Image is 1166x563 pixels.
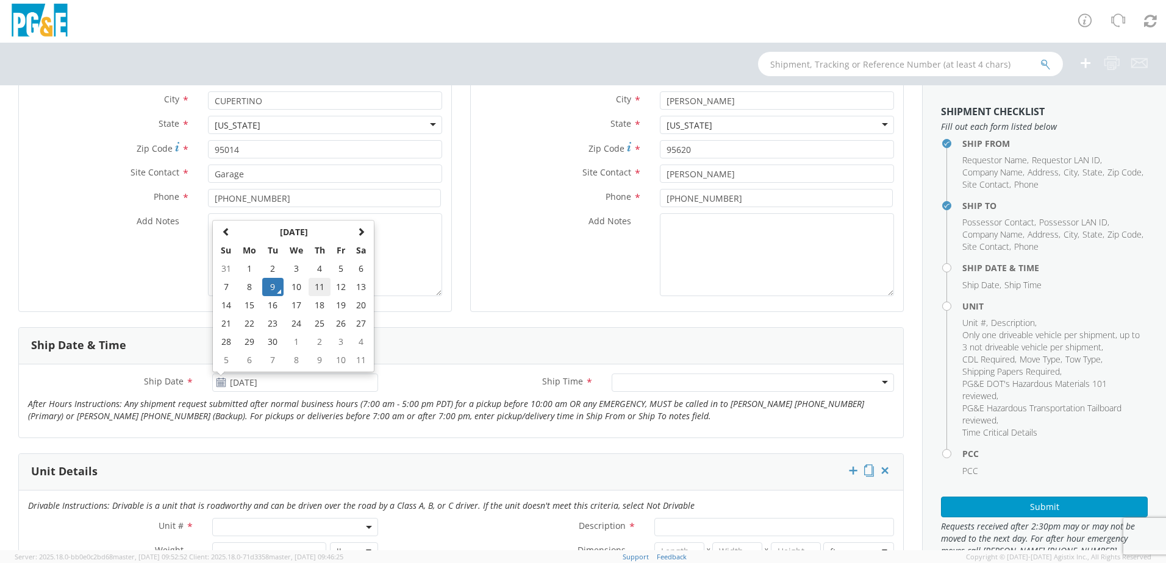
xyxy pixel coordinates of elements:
li: , [1107,166,1143,179]
th: Tu [262,241,284,260]
span: Server: 2025.18.0-bb0e0c2bd68 [15,552,187,561]
span: Add Notes [588,215,631,227]
td: 11 [351,351,371,369]
span: Site Contact [582,166,631,178]
input: Shipment, Tracking or Reference Number (at least 4 chars) [758,52,1063,76]
td: 14 [215,296,237,314]
h3: Ship Date & Time [31,339,126,352]
li: , [962,353,1017,366]
li: , [1039,216,1109,228]
span: State [159,118,179,129]
td: 21 [215,314,237,333]
span: State [1082,166,1103,178]
li: , [991,317,1037,329]
span: Company Name [962,228,1023,240]
button: Submit [941,497,1148,517]
td: 9 [309,351,330,369]
li: , [1064,228,1079,241]
div: [US_STATE] [215,119,260,132]
span: CDL Required [962,353,1015,365]
span: Phone [606,191,631,202]
li: , [962,279,1001,291]
td: 17 [284,296,309,314]
span: Site Contact [962,241,1009,252]
span: Zip Code [137,143,173,154]
td: 1 [237,260,262,278]
td: 3 [331,333,351,351]
span: Ship Time [542,375,583,387]
span: Possessor LAN ID [1039,216,1107,228]
td: 25 [309,314,330,333]
li: , [962,378,1145,402]
span: Unit # [962,317,986,328]
td: 20 [351,296,371,314]
td: 24 [284,314,309,333]
td: 8 [284,351,309,369]
span: Weight [155,544,184,556]
h4: Ship To [962,201,1148,210]
span: City [1064,166,1078,178]
td: 30 [262,333,284,351]
td: 7 [262,351,284,369]
li: , [1065,353,1103,366]
span: master, [DATE] 09:46:25 [269,552,343,561]
li: , [962,166,1025,179]
span: Move Type [1020,353,1060,365]
li: , [1020,353,1062,366]
span: Phone [1014,241,1039,252]
li: , [962,179,1011,191]
span: Add Notes [137,215,179,227]
a: Support [623,552,649,561]
img: pge-logo-06675f144f4cfa6a6814.png [9,4,70,40]
li: , [962,366,1062,378]
th: Fr [331,241,351,260]
li: , [1032,154,1102,166]
span: Client: 2025.18.0-71d3358 [189,552,343,561]
td: 8 [237,278,262,296]
span: Next Month [357,227,365,236]
span: Shipping Papers Required [962,366,1060,377]
td: 3 [284,260,309,278]
span: Tow Type [1065,353,1101,365]
span: Zip Code [588,143,624,154]
th: Select Month [237,223,351,241]
td: 2 [309,333,330,351]
input: Height [771,542,821,561]
li: , [962,241,1011,253]
td: 13 [351,278,371,296]
td: 11 [309,278,330,296]
li: , [1082,228,1104,241]
span: Time Critical Details [962,427,1037,438]
strong: Shipment Checklist [941,105,1045,118]
span: Ship Date [962,279,1000,291]
h3: Unit Details [31,466,98,478]
h4: PCC [962,449,1148,458]
li: , [1064,166,1079,179]
i: Drivable Instructions: Drivable is a unit that is roadworthy and can be driven over the road by a... [28,500,695,511]
td: 6 [237,351,262,369]
td: 5 [215,351,237,369]
td: 5 [331,260,351,278]
span: Zip Code [1107,228,1142,240]
td: 28 [215,333,237,351]
td: 23 [262,314,284,333]
td: 7 [215,278,237,296]
span: Site Contact [131,166,179,178]
span: Only one driveable vehicle per shipment, up to 3 not driveable vehicle per shipment [962,329,1140,353]
li: , [962,154,1029,166]
span: Phone [154,191,179,202]
span: Possessor Contact [962,216,1034,228]
span: Address [1028,228,1059,240]
span: X [762,542,771,561]
td: 4 [351,333,371,351]
li: , [962,228,1025,241]
td: 22 [237,314,262,333]
td: 9 [262,278,284,296]
h4: Ship Date & Time [962,263,1148,272]
td: 29 [237,333,262,351]
li: , [962,329,1145,353]
span: Requestor LAN ID [1032,154,1100,166]
td: 4 [309,260,330,278]
span: Site Contact [962,179,1009,190]
td: 26 [331,314,351,333]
